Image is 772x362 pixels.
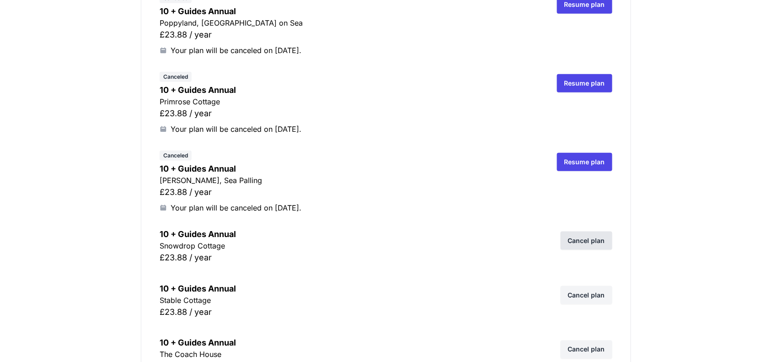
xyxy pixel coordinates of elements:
[160,282,546,295] h4: 10 + Guides Annual
[160,349,546,360] p: The Coach House
[160,186,542,199] div: £23.88 / year
[160,28,542,41] div: £23.88 / year
[160,175,542,186] p: [PERSON_NAME], Sea Palling
[160,202,542,213] div: Your plan will be canceled on [DATE].
[561,286,612,304] a: Cancel plan
[160,84,542,96] h4: 10 + Guides Annual
[160,295,546,306] p: Stable Cottage
[160,107,542,120] div: £23.88 / year
[160,5,542,17] h4: 10 + Guides Annual
[160,151,192,161] div: Canceled
[160,124,542,135] div: Your plan will be canceled on [DATE].
[160,96,542,107] p: Primrose Cottage
[160,17,542,28] p: Poppyland, [GEOGRAPHIC_DATA] on Sea
[557,74,612,92] a: Resume plan
[160,45,542,56] div: Your plan will be canceled on [DATE].
[160,240,546,251] p: Snowdrop Cottage
[160,162,542,175] h4: 10 + Guides Annual
[557,153,612,171] a: Resume plan
[160,228,546,240] h4: 10 + Guides Annual
[160,337,546,349] h4: 10 + Guides Annual
[561,340,612,359] a: Cancel plan
[160,72,192,82] div: Canceled
[160,306,546,319] div: £23.88 / year
[561,232,612,250] a: Cancel plan
[160,251,546,264] div: £23.88 / year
